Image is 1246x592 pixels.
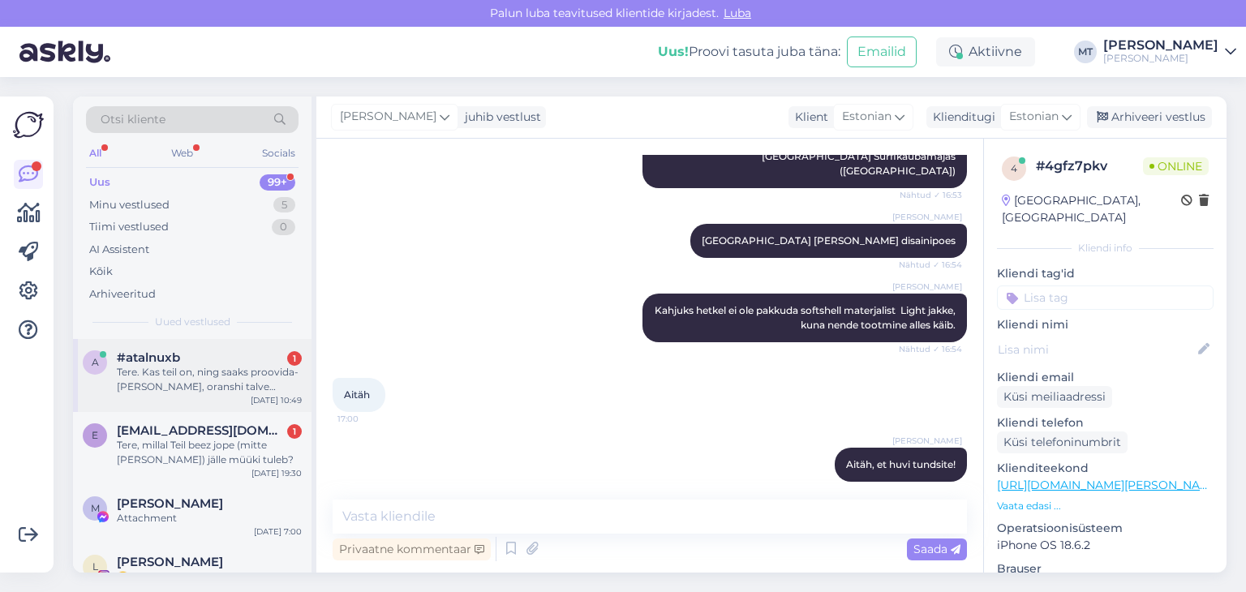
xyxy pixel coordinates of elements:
p: Brauser [997,560,1214,577]
div: [DATE] 7:00 [254,526,302,538]
div: Küsi meiliaadressi [997,386,1112,408]
div: Klient [788,109,828,126]
img: Askly Logo [13,109,44,140]
div: Privaatne kommentaar [333,538,491,560]
span: #atalnuxb [117,350,180,365]
span: L [92,560,98,573]
div: Klienditugi [926,109,995,126]
p: Kliendi telefon [997,414,1214,431]
p: Kliendi tag'id [997,265,1214,282]
div: [PERSON_NAME] [1103,52,1218,65]
span: [PERSON_NAME] [892,435,962,447]
span: Aitäh, et huvi tundsite! [846,458,956,470]
div: 1 [287,424,302,439]
span: [PERSON_NAME] [340,108,436,126]
div: 99+ [260,174,295,191]
div: 1 [287,351,302,366]
div: Minu vestlused [89,197,170,213]
p: Kliendi nimi [997,316,1214,333]
div: [DATE] 19:30 [251,467,302,479]
div: AI Assistent [89,242,149,258]
span: 4 [1011,162,1017,174]
div: [PERSON_NAME] [1103,39,1218,52]
div: # 4gfz7pkv [1036,157,1143,176]
input: Lisa nimi [998,341,1195,358]
span: Nähtud ✓ 16:53 [900,189,962,201]
span: eliiskoit1996@gmail.com [117,423,286,438]
a: [URL][DOMAIN_NAME][PERSON_NAME] [997,478,1221,492]
span: 17:00 [901,483,962,495]
p: Vaata edasi ... [997,499,1214,513]
span: [GEOGRAPHIC_DATA] [PERSON_NAME] disainipoes [702,234,956,247]
span: Meil hetkel on mõned üksikud Nordic jakid saadaval [GEOGRAPHIC_DATA] Surfikaubamajas ([GEOGRAPHIC... [704,135,958,177]
div: Kõik [89,264,113,280]
div: juhib vestlust [458,109,541,126]
span: Kahjuks hetkel ei ole pakkuda softshell materjalist Light jakke, kuna nende tootmine alles käib. [655,304,958,331]
span: 17:00 [337,413,398,425]
div: Tiimi vestlused [89,219,169,235]
span: Otsi kliente [101,111,165,128]
div: Tere. Kas teil on, ning saaks proovida-[PERSON_NAME], oranshi talve jopet? [117,365,302,394]
span: Estonian [1009,108,1059,126]
a: [PERSON_NAME][PERSON_NAME] [1103,39,1236,65]
span: Aitäh [344,388,370,401]
div: 0 [272,219,295,235]
div: 😍 [117,569,302,584]
span: [PERSON_NAME] [892,211,962,223]
span: [PERSON_NAME] [892,281,962,293]
span: Uued vestlused [155,315,230,329]
span: Online [1143,157,1209,175]
div: Web [168,143,196,164]
p: Klienditeekond [997,460,1214,477]
div: Küsi telefoninumbrit [997,431,1128,453]
div: MT [1074,41,1097,63]
div: Aktiivne [936,37,1035,66]
div: Arhiveeritud [89,286,156,302]
div: [DATE] 10:49 [251,394,302,406]
p: Operatsioonisüsteem [997,520,1214,537]
span: e [92,429,98,441]
div: Arhiveeri vestlus [1087,106,1212,128]
span: Mari-Liis Treimut [117,496,223,511]
span: Leele Lahi [117,555,223,569]
p: Kliendi email [997,369,1214,386]
div: All [86,143,105,164]
span: Estonian [842,108,892,126]
div: Kliendi info [997,241,1214,255]
input: Lisa tag [997,285,1214,310]
div: Proovi tasuta juba täna: [658,42,840,62]
b: Uus! [658,44,689,59]
p: iPhone OS 18.6.2 [997,537,1214,554]
span: Nähtud ✓ 16:54 [899,259,962,271]
span: M [91,502,100,514]
div: Uus [89,174,110,191]
div: Tere, millal Teil beez jope (mitte [PERSON_NAME]) jälle müüki tuleb? [117,438,302,467]
div: Socials [259,143,299,164]
span: a [92,356,99,368]
span: Saada [913,542,960,556]
span: Luba [719,6,756,20]
div: 5 [273,197,295,213]
div: Attachment [117,511,302,526]
button: Emailid [847,36,917,67]
span: Nähtud ✓ 16:54 [899,343,962,355]
div: [GEOGRAPHIC_DATA], [GEOGRAPHIC_DATA] [1002,192,1181,226]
